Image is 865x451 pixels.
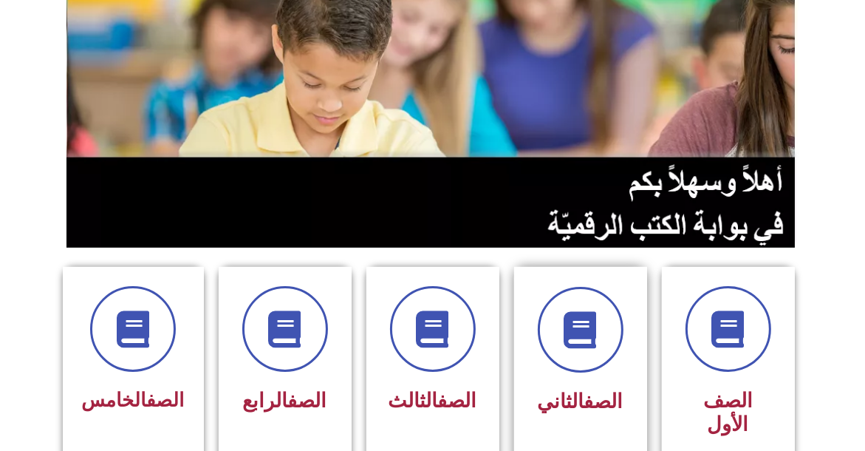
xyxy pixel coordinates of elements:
[82,389,185,411] span: الخامس
[389,389,477,413] span: الثالث
[538,390,623,413] span: الثاني
[243,389,327,413] span: الرابع
[703,389,753,436] span: الصف الأول
[147,389,185,411] a: الصف
[438,389,477,413] a: الصف
[288,389,327,413] a: الصف
[584,390,623,413] a: الصف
